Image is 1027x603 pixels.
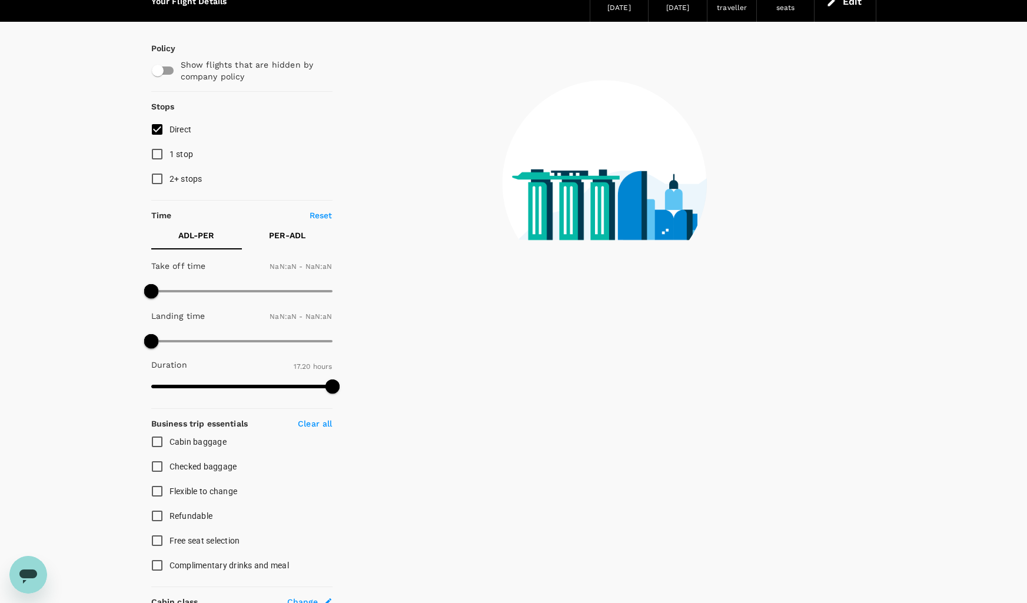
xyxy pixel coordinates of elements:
p: Reset [310,209,333,221]
span: Free seat selection [169,536,240,545]
span: NaN:aN - NaN:aN [270,312,332,321]
span: NaN:aN - NaN:aN [270,262,332,271]
p: Duration [151,359,187,371]
div: [DATE] [666,2,690,14]
p: Landing time [151,310,205,322]
p: Policy [151,42,162,54]
strong: Stops [151,102,175,111]
p: ADL - PER [178,229,214,241]
p: Show flights that are hidden by company policy [181,59,324,82]
span: Complimentary drinks and meal [169,561,289,570]
iframe: Button to launch messaging window [9,556,47,594]
div: seats [776,2,795,14]
span: Direct [169,125,192,134]
p: Time [151,209,172,221]
span: 1 stop [169,149,194,159]
span: Checked baggage [169,462,237,471]
div: [DATE] [607,2,631,14]
span: 17.20 hours [294,362,333,371]
p: Take off time [151,260,206,272]
g: finding your flights [543,276,644,286]
p: PER - ADL [269,229,305,241]
div: traveller [717,2,747,14]
span: Cabin baggage [169,437,227,447]
span: Refundable [169,511,213,521]
span: 2+ stops [169,174,202,184]
span: Flexible to change [169,487,238,496]
p: Clear all [298,418,332,429]
strong: Business trip essentials [151,419,248,428]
